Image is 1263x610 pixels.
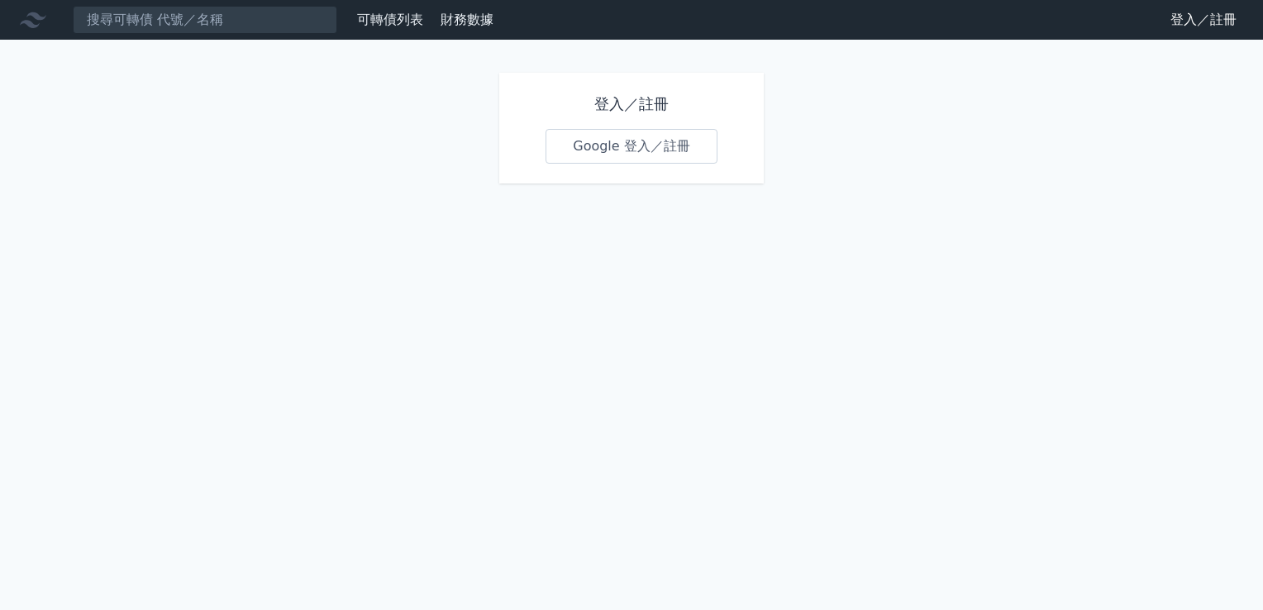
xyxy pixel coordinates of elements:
a: 登入／註冊 [1157,7,1250,33]
a: Google 登入／註冊 [546,129,717,164]
a: 財務數據 [441,12,493,27]
input: 搜尋可轉債 代號／名稱 [73,6,337,34]
h1: 登入／註冊 [546,93,717,116]
a: 可轉債列表 [357,12,423,27]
